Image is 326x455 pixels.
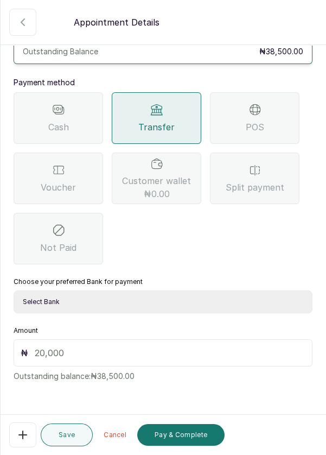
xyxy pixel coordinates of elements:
[41,424,93,446] button: Save
[35,346,305,359] input: 20,000
[226,181,284,194] span: Split payment
[74,16,159,29] p: Appointment Details
[14,326,38,335] label: Amount
[41,181,76,194] span: Voucher
[23,46,98,57] p: Outstanding Balance
[14,277,143,286] label: Choose your preferred Bank for payment
[138,121,175,134] span: Transfer
[246,121,264,134] span: POS
[259,46,303,57] p: ₦38,500.00
[14,77,312,88] p: Payment method
[21,346,28,359] p: ₦
[144,187,170,200] span: ₦0.00
[48,121,69,134] span: Cash
[40,241,76,254] span: Not Paid
[137,424,225,446] button: Pay & Complete
[14,366,312,382] p: Outstanding balance: ₦38,500.00
[122,174,191,200] span: Customer wallet
[97,424,133,446] button: Cancel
